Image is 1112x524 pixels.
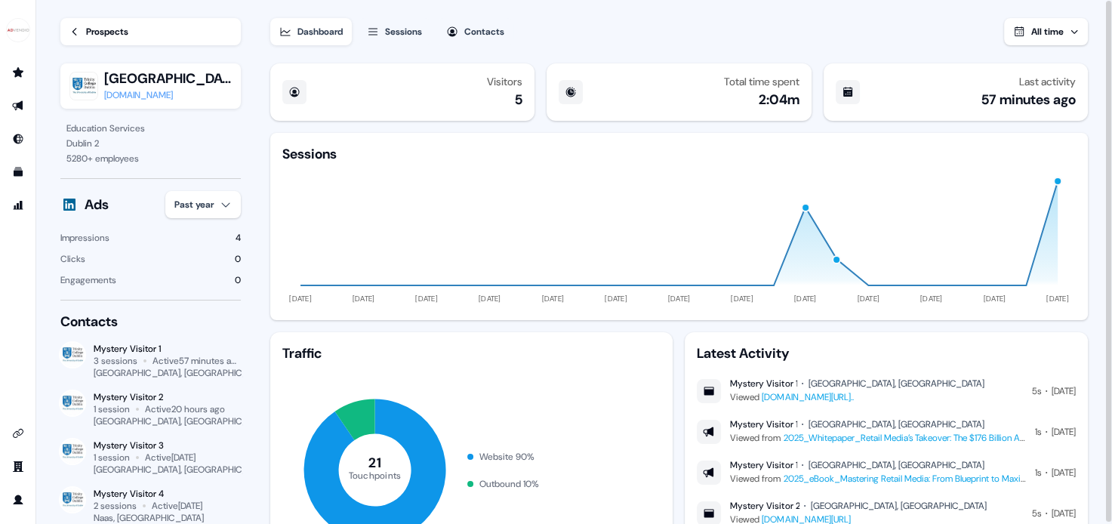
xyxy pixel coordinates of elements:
[667,294,690,304] tspan: [DATE]
[94,439,241,452] div: Mystery Visitor 3
[697,344,1076,362] div: Latest Activity
[152,500,202,512] div: Active [DATE]
[6,60,30,85] a: Go to prospects
[297,24,343,39] div: Dashboard
[236,230,241,245] div: 4
[983,294,1006,304] tspan: [DATE]
[94,391,241,403] div: Mystery Visitor 2
[86,24,128,39] div: Prospects
[479,294,501,304] tspan: [DATE]
[145,452,196,464] div: Active [DATE]
[235,273,241,288] div: 0
[85,196,109,214] div: Ads
[94,403,130,415] div: 1 session
[1019,76,1076,88] div: Last activity
[1032,384,1041,399] div: 5s
[808,378,984,390] div: [GEOGRAPHIC_DATA], [GEOGRAPHIC_DATA]
[759,91,799,109] div: 2:04m
[1052,465,1076,480] div: [DATE]
[762,391,853,403] a: [DOMAIN_NAME][URL]..
[282,344,661,362] div: Traffic
[104,69,232,88] button: [GEOGRAPHIC_DATA]
[6,488,30,512] a: Go to profile
[60,251,85,267] div: Clicks
[515,91,522,109] div: 5
[6,127,30,151] a: Go to Inbound
[794,294,817,304] tspan: [DATE]
[730,390,984,405] div: Viewed
[1052,384,1076,399] div: [DATE]
[353,294,375,304] tspan: [DATE]
[358,18,431,45] button: Sessions
[1035,424,1041,439] div: 1s
[6,455,30,479] a: Go to team
[94,355,137,367] div: 3 sessions
[235,251,241,267] div: 0
[66,151,235,166] div: 5280 + employees
[368,454,381,472] tspan: 21
[541,294,564,304] tspan: [DATE]
[66,121,235,136] div: Education Services
[1046,294,1069,304] tspan: [DATE]
[920,294,943,304] tspan: [DATE]
[165,191,241,218] button: Past year
[6,421,30,445] a: Go to integrations
[60,313,241,331] div: Contacts
[289,294,312,304] tspan: [DATE]
[857,294,879,304] tspan: [DATE]
[605,294,627,304] tspan: [DATE]
[981,91,1076,109] div: 57 minutes ago
[730,378,797,390] div: Mystery Visitor 1
[282,145,337,163] div: Sessions
[808,418,984,430] div: [GEOGRAPHIC_DATA], [GEOGRAPHIC_DATA]
[487,76,522,88] div: Visitors
[730,418,797,430] div: Mystery Visitor 1
[437,18,513,45] button: Contacts
[94,464,271,476] div: [GEOGRAPHIC_DATA], [GEOGRAPHIC_DATA]
[810,500,986,512] div: [GEOGRAPHIC_DATA], [GEOGRAPHIC_DATA]
[60,230,109,245] div: Impressions
[66,136,235,151] div: Dublin 2
[104,88,232,103] a: [DOMAIN_NAME]
[1031,26,1064,38] span: All time
[60,18,241,45] a: Prospects
[94,452,130,464] div: 1 session
[270,18,352,45] button: Dashboard
[94,488,204,500] div: Mystery Visitor 4
[145,403,225,415] div: Active 20 hours ago
[730,459,797,471] div: Mystery Visitor 1
[94,500,137,512] div: 2 sessions
[479,449,534,464] div: Website 90 %
[152,355,241,367] div: Active 57 minutes ago
[479,476,539,492] div: Outbound 10 %
[808,459,984,471] div: [GEOGRAPHIC_DATA], [GEOGRAPHIC_DATA]
[464,24,504,39] div: Contacts
[730,471,1026,486] div: Viewed from
[724,76,799,88] div: Total time spent
[1004,18,1088,45] button: All time
[348,469,401,481] tspan: Touchpoints
[1032,506,1041,521] div: 5s
[6,193,30,217] a: Go to attribution
[94,415,271,427] div: [GEOGRAPHIC_DATA], [GEOGRAPHIC_DATA]
[60,273,116,288] div: Engagements
[1035,465,1041,480] div: 1s
[730,500,799,512] div: Mystery Visitor 2
[6,160,30,184] a: Go to templates
[1052,424,1076,439] div: [DATE]
[385,24,422,39] div: Sessions
[730,430,1026,445] div: Viewed from
[94,343,241,355] div: Mystery Visitor 1
[1052,506,1076,521] div: [DATE]
[94,512,204,524] div: Naas, [GEOGRAPHIC_DATA]
[415,294,438,304] tspan: [DATE]
[6,94,30,118] a: Go to outbound experience
[731,294,753,304] tspan: [DATE]
[94,367,271,379] div: [GEOGRAPHIC_DATA], [GEOGRAPHIC_DATA]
